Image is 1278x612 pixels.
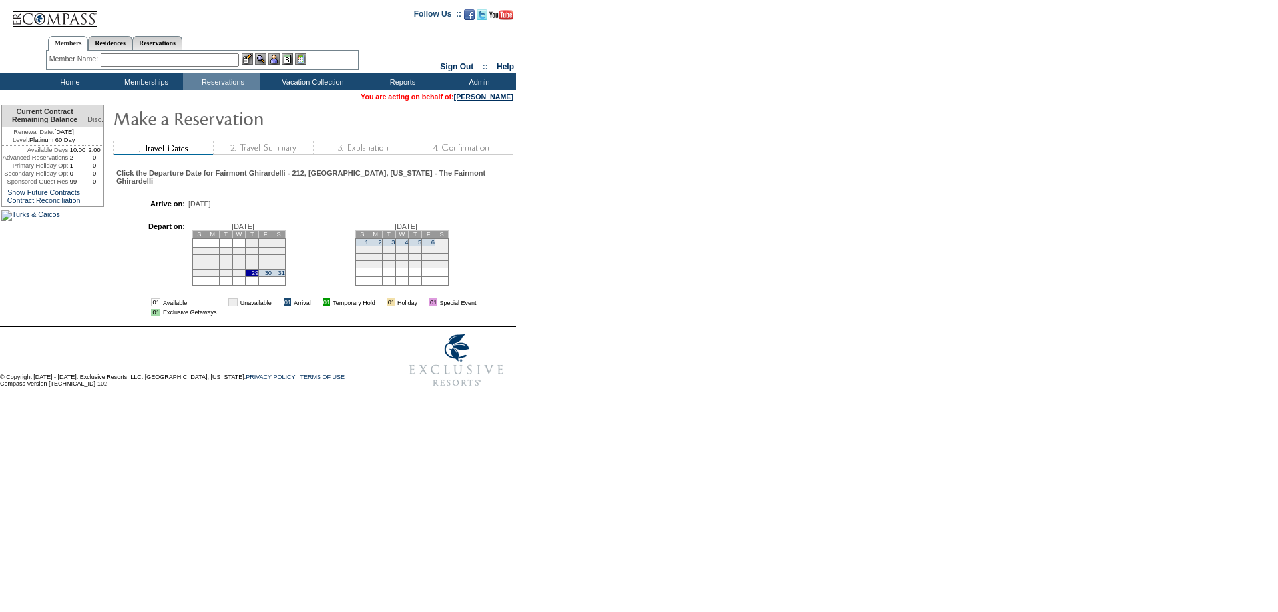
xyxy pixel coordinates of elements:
td: 19 [409,253,422,260]
td: 8 [246,247,259,254]
td: Available [163,298,217,306]
span: You are acting on behalf of: [361,93,513,101]
td: Vacation Collection [260,73,363,90]
td: 23 [259,262,272,269]
td: 01 [151,298,160,306]
td: 11 [395,246,409,253]
a: Residences [88,36,132,50]
td: Advanced Reservations: [2,154,70,162]
td: 0 [85,170,103,178]
img: b_calculator.gif [295,53,306,65]
td: Unavailable [240,298,272,306]
a: Become our fan on Facebook [464,13,475,21]
td: 17 [272,254,286,262]
td: 11 [192,254,206,262]
td: 28 [435,260,449,268]
td: 26 [206,269,219,276]
td: Available Days: [2,146,70,154]
td: 25 [192,269,206,276]
td: 0 [85,154,103,162]
td: M [206,230,219,238]
a: Members [48,36,89,51]
a: 31 [278,270,285,276]
td: 2 [70,154,86,162]
td: 17 [382,253,395,260]
img: Subscribe to our YouTube Channel [489,10,513,20]
td: 24 [272,262,286,269]
td: 16 [369,253,382,260]
img: Exclusive Resorts [397,327,516,394]
td: 0 [85,162,103,170]
td: T [409,230,422,238]
td: 21 [232,262,246,269]
img: b_edit.gif [242,53,253,65]
td: 24 [382,260,395,268]
td: 9 [369,246,382,253]
td: 01 [429,298,437,306]
a: Show Future Contracts [7,188,80,196]
td: 27 [422,260,435,268]
td: 7 [435,238,449,246]
td: 6 [219,247,232,254]
td: Exclusive Getaways [163,309,217,316]
span: Disc. [87,115,103,123]
td: S [435,230,449,238]
img: Reservations [282,53,293,65]
a: Subscribe to our YouTube Channel [489,13,513,21]
a: 4 [405,239,408,246]
td: Depart on: [123,222,185,289]
td: Temporary Hold [333,298,375,306]
a: PRIVACY POLICY [246,374,295,380]
a: 6 [431,239,435,246]
img: Become our fan on Facebook [464,9,475,20]
td: 25 [395,260,409,268]
div: Member Name: [49,53,101,65]
td: Holiday [397,298,417,306]
img: i.gif [274,299,281,306]
td: 10.00 [70,146,86,154]
div: Click the Departure Date for Fairmont Ghirardelli - 212, [GEOGRAPHIC_DATA], [US_STATE] - The Fair... [116,169,511,185]
td: 27 [219,269,232,276]
img: i.gif [219,299,226,306]
img: i.gif [314,299,320,306]
a: 2 [378,239,381,246]
span: Renewal Date: [13,128,54,136]
td: 18 [192,262,206,269]
td: 12 [409,246,422,253]
td: 13 [219,254,232,262]
img: Follow us on Twitter [477,9,487,20]
td: W [395,230,409,238]
a: Reservations [132,36,182,50]
td: 13 [422,246,435,253]
td: 01 [151,309,160,316]
td: 7 [232,247,246,254]
td: 28 [232,269,246,276]
td: Sponsored Guest Res: [2,178,70,186]
td: 01 [284,298,291,306]
td: 0 [70,170,86,178]
td: 1 [70,162,86,170]
td: Platinum 60 Day [2,136,85,146]
td: 22 [355,260,369,268]
span: Level: [13,136,29,144]
td: 4 [192,247,206,254]
a: 1 [365,239,369,246]
td: 18 [395,253,409,260]
td: 29 [246,269,259,276]
img: step4_state1.gif [413,141,513,155]
a: Contract Reconciliation [7,196,81,204]
td: 20 [219,262,232,269]
td: F [259,230,272,238]
td: 01 [228,298,237,306]
a: 5 [418,239,421,246]
img: i.gif [378,299,385,306]
span: :: [483,62,488,71]
img: step2_state1.gif [213,141,313,155]
td: 9 [259,247,272,254]
td: 0 [85,178,103,186]
td: S [192,230,206,238]
span: [DATE] [188,200,211,208]
td: 99 [70,178,86,186]
a: Help [497,62,514,71]
img: Make Reservation [113,105,379,131]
